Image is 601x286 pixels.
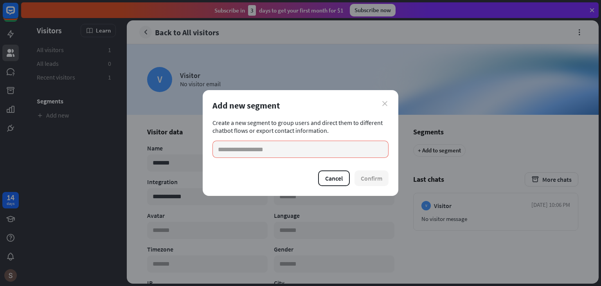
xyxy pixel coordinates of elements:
[212,100,389,111] div: Add new segment
[6,3,30,27] button: Open LiveChat chat widget
[318,170,350,186] button: Cancel
[354,170,389,186] button: Confirm
[382,101,387,106] i: close
[212,119,389,158] div: Create a new segment to group users and direct them to different chatbot flows or export contact ...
